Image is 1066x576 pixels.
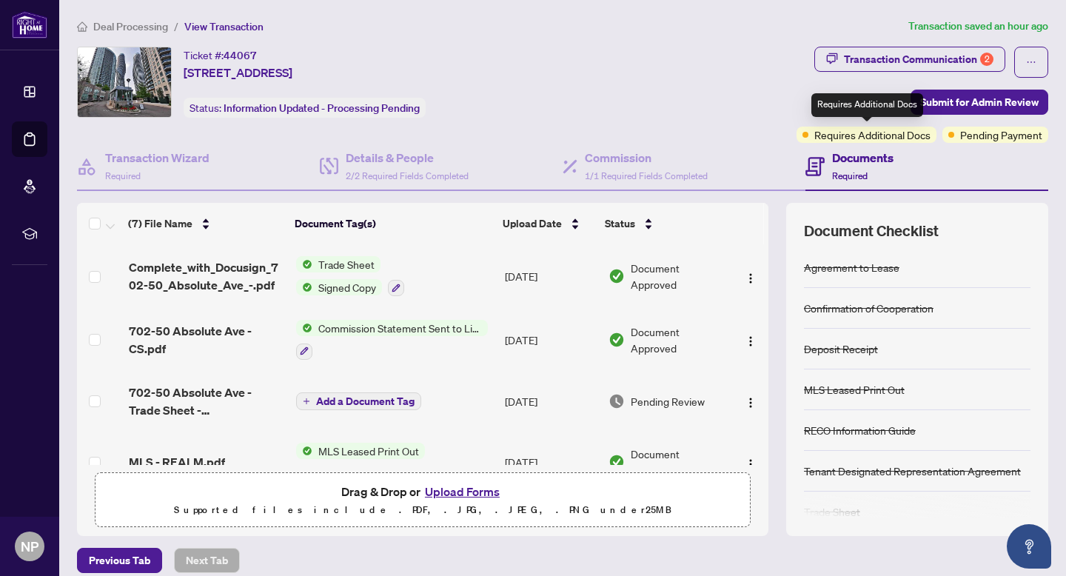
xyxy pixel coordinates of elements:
div: 2 [980,53,993,66]
img: IMG-W12172912_1.jpg [78,47,171,117]
button: Logo [739,450,762,474]
span: Commission Statement Sent to Listing Brokerage [312,320,488,336]
img: Logo [745,272,757,284]
div: Requires Additional Docs [811,93,923,117]
button: Logo [739,264,762,288]
button: Logo [739,328,762,352]
span: Trade Sheet [312,256,381,272]
button: Previous Tab [77,548,162,573]
img: logo [12,11,47,38]
span: Required [832,170,868,181]
td: [DATE] [499,431,603,495]
button: Status IconCommission Statement Sent to Listing Brokerage [296,320,488,360]
span: home [77,21,87,32]
button: Logo [739,389,762,413]
span: MLS Leased Print Out [312,443,425,459]
span: Drag & Drop orUpload FormsSupported files include .PDF, .JPG, .JPEG, .PNG under25MB [95,473,750,528]
span: 702-50 Absolute Ave - CS.pdf [129,322,284,358]
li: / [174,18,178,35]
div: Confirmation of Cooperation [804,300,933,316]
span: Requires Additional Docs [814,127,931,143]
button: Upload Forms [420,482,504,501]
img: Document Status [609,268,625,284]
span: (7) File Name [128,215,192,232]
button: Transaction Communication2 [814,47,1005,72]
div: Ticket #: [184,47,257,64]
div: Status: [184,98,426,118]
th: Upload Date [497,203,600,244]
span: Upload Date [503,215,562,232]
span: [STREET_ADDRESS] [184,64,292,81]
th: Status [599,203,728,244]
span: Previous Tab [89,549,150,572]
button: Status IconMLS Leased Print Out [296,443,425,483]
span: plus [303,398,310,405]
th: (7) File Name [122,203,289,244]
img: Status Icon [296,320,312,336]
img: Document Status [609,393,625,409]
div: Deposit Receipt [804,341,878,357]
span: MLS - REALM.pdf [129,453,225,471]
span: 1/1 Required Fields Completed [585,170,708,181]
span: Document Approved [631,324,726,356]
span: Document Approved [631,260,726,292]
img: Logo [745,458,757,470]
th: Document Tag(s) [289,203,497,244]
img: Logo [745,335,757,347]
button: Add a Document Tag [296,392,421,410]
h4: Documents [832,149,894,167]
img: Status Icon [296,443,312,459]
button: Add a Document Tag [296,392,421,411]
h4: Transaction Wizard [105,149,209,167]
img: Document Status [609,454,625,470]
img: Status Icon [296,279,312,295]
td: [DATE] [499,308,603,372]
span: Submit for Admin Review [920,90,1039,114]
div: Agreement to Lease [804,259,899,275]
button: Submit for Admin Review [911,90,1048,115]
span: Document Checklist [804,221,939,241]
span: 2/2 Required Fields Completed [346,170,469,181]
div: Transaction Communication [844,47,993,71]
span: 702-50 Absolute Ave - Trade Sheet - [PERSON_NAME] to Review.pdf [129,384,284,419]
button: Open asap [1007,524,1051,569]
span: NP [21,536,38,557]
td: [DATE] [499,244,603,308]
button: Status IconTrade SheetStatus IconSigned Copy [296,256,404,296]
span: View Transaction [184,20,264,33]
span: Pending Payment [960,127,1042,143]
span: ellipsis [1026,57,1036,67]
button: Next Tab [174,548,240,573]
img: Logo [745,397,757,409]
span: Information Updated - Processing Pending [224,101,420,115]
span: Add a Document Tag [316,396,415,406]
span: Document Approved [631,446,726,478]
span: Deal Processing [93,20,168,33]
h4: Commission [585,149,708,167]
span: Signed Copy [312,279,382,295]
span: Required [105,170,141,181]
div: RECO Information Guide [804,422,916,438]
img: Document Status [609,332,625,348]
span: Complete_with_Docusign_702-50_Absolute_Ave_-.pdf [129,258,284,294]
div: MLS Leased Print Out [804,381,905,398]
td: [DATE] [499,372,603,431]
span: Pending Review [631,393,705,409]
article: Transaction saved an hour ago [908,18,1048,35]
div: Tenant Designated Representation Agreement [804,463,1021,479]
h4: Details & People [346,149,469,167]
img: Status Icon [296,256,312,272]
span: Status [605,215,635,232]
span: Drag & Drop or [341,482,504,501]
p: Supported files include .PDF, .JPG, .JPEG, .PNG under 25 MB [104,501,741,519]
span: 44067 [224,49,257,62]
